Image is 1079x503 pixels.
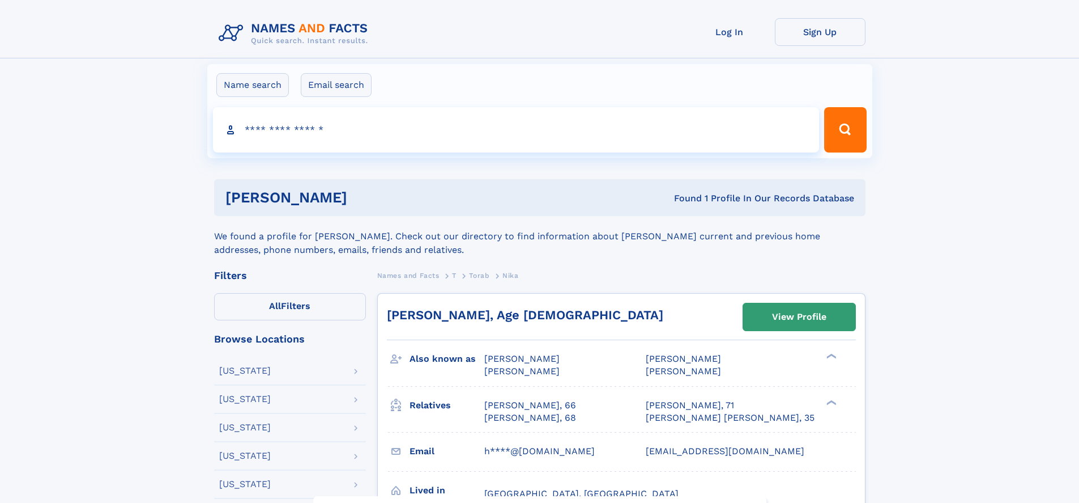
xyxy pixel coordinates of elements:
div: [US_STATE] [219,480,271,489]
button: Search Button [824,107,866,153]
label: Filters [214,293,366,320]
h1: [PERSON_NAME] [225,191,511,205]
input: search input [213,107,820,153]
a: Sign Up [775,18,865,46]
a: T [452,268,457,282]
span: Torab [469,272,489,280]
div: Found 1 Profile In Our Records Database [510,192,854,205]
a: [PERSON_NAME], 68 [484,412,576,424]
div: Browse Locations [214,334,366,344]
a: Torab [469,268,489,282]
a: Names and Facts [377,268,440,282]
div: [US_STATE] [219,451,271,460]
div: ❯ [824,353,837,360]
div: View Profile [772,304,826,330]
span: [EMAIL_ADDRESS][DOMAIN_NAME] [646,446,804,456]
div: [US_STATE] [219,366,271,375]
label: Email search [301,73,372,97]
span: Nika [502,272,518,280]
div: [US_STATE] [219,423,271,432]
h3: Relatives [410,396,484,415]
span: T [452,272,457,280]
h3: Email [410,442,484,461]
div: Filters [214,270,366,281]
span: All [269,301,281,311]
h3: Lived in [410,481,484,500]
a: [PERSON_NAME], 66 [484,399,576,412]
a: [PERSON_NAME], 71 [646,399,734,412]
span: [PERSON_NAME] [484,366,560,377]
span: [PERSON_NAME] [484,353,560,364]
a: [PERSON_NAME], Age [DEMOGRAPHIC_DATA] [387,308,663,322]
h3: Also known as [410,349,484,369]
img: Logo Names and Facts [214,18,377,49]
label: Name search [216,73,289,97]
span: [PERSON_NAME] [646,366,721,377]
span: [PERSON_NAME] [646,353,721,364]
div: [US_STATE] [219,395,271,404]
div: We found a profile for [PERSON_NAME]. Check out our directory to find information about [PERSON_N... [214,216,865,257]
span: [GEOGRAPHIC_DATA], [GEOGRAPHIC_DATA] [484,488,679,499]
a: [PERSON_NAME] [PERSON_NAME], 35 [646,412,814,424]
a: View Profile [743,303,855,331]
a: Log In [684,18,775,46]
div: ❯ [824,399,837,406]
